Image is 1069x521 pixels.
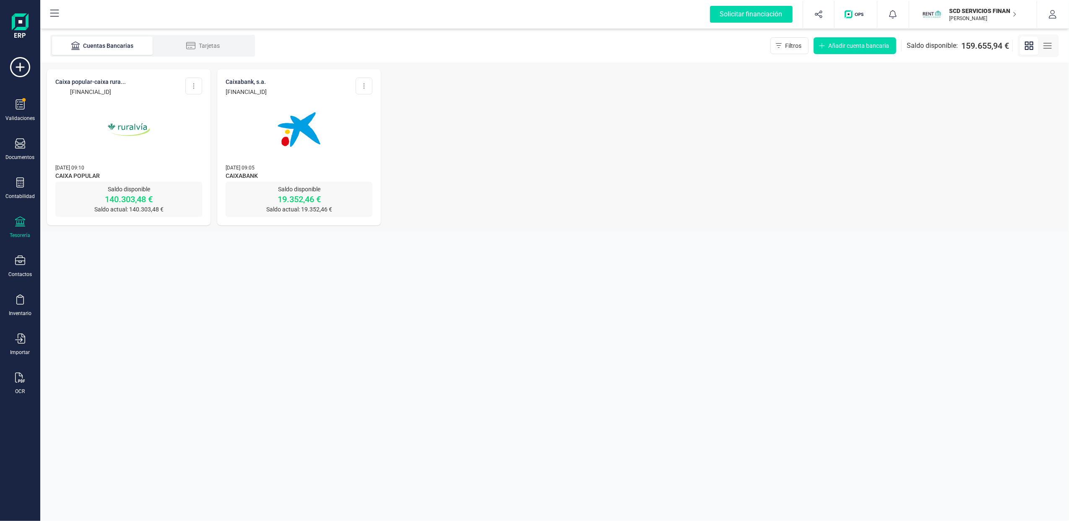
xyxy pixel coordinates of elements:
[840,1,872,28] button: Logo de OPS
[949,15,1017,22] p: [PERSON_NAME]
[226,205,372,214] p: Saldo actual: 19.352,46 €
[700,1,803,28] button: Solicitar financiación
[55,193,202,205] p: 140.303,48 €
[55,165,84,171] span: [DATE] 09:10
[923,5,941,23] img: SC
[226,172,372,182] span: CAIXABANK
[55,185,202,193] p: Saldo disponible
[226,78,267,86] p: CAIXABANK, S.A.
[845,10,867,18] img: Logo de OPS
[69,42,136,50] div: Cuentas Bancarias
[5,115,35,122] div: Validaciones
[55,205,202,214] p: Saldo actual: 140.303,48 €
[226,88,267,96] p: [FINANCIAL_ID]
[9,310,31,317] div: Inventario
[226,193,372,205] p: 19.352,46 €
[55,88,126,96] p: [FINANCIAL_ID]
[226,185,372,193] p: Saldo disponible
[55,78,126,86] p: CAIXA POPULAR-CAIXA RURA...
[785,42,801,50] span: Filtros
[10,232,31,239] div: Tesorería
[770,37,809,54] button: Filtros
[949,7,1017,15] p: SCD SERVICIOS FINANCIEROS SL
[12,13,29,40] img: Logo Finanedi
[907,41,958,51] span: Saldo disponible:
[828,42,889,50] span: Añadir cuenta bancaria
[169,42,237,50] div: Tarjetas
[16,388,25,395] div: OCR
[10,349,30,356] div: Importar
[226,165,255,171] span: [DATE] 09:05
[5,193,35,200] div: Contabilidad
[919,1,1027,28] button: SCSCD SERVICIOS FINANCIEROS SL[PERSON_NAME]
[8,271,32,278] div: Contactos
[55,172,202,182] span: CAIXA POPULAR
[961,40,1009,52] span: 159.655,94 €
[710,6,793,23] div: Solicitar financiación
[814,37,896,54] button: Añadir cuenta bancaria
[6,154,35,161] div: Documentos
